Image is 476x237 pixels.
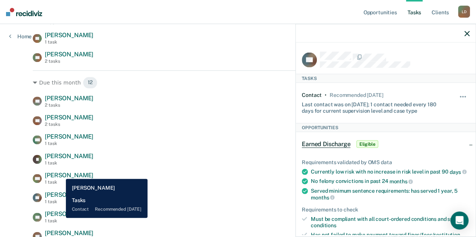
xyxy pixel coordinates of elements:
div: Currently low risk with no increase in risk level in past 90 [311,168,470,175]
span: conditions [311,222,336,228]
span: months [311,194,335,200]
div: Requirements validated by OMS data [302,159,470,166]
span: months [389,178,413,184]
span: [PERSON_NAME] [45,32,93,39]
div: 2 tasks [45,122,93,127]
a: Home [9,33,32,40]
div: Earned DischargeEligible [296,132,476,156]
span: [PERSON_NAME] [45,133,93,140]
div: 1 task [45,39,93,45]
div: 1 task [45,141,93,146]
div: 1 task [45,160,93,166]
span: Earned Discharge [302,140,350,148]
span: [PERSON_NAME] [45,95,93,102]
img: Recidiviz [6,8,42,16]
span: [PERSON_NAME] [45,114,93,121]
div: • [325,92,327,98]
div: No felony convictions in past 24 [311,178,470,185]
span: [PERSON_NAME] [45,191,93,198]
span: [PERSON_NAME] [45,210,93,217]
div: 1 task [45,180,93,185]
div: Last contact was on [DATE]; 1 contact needed every 180 days for current supervision level and cas... [302,98,442,114]
div: Contact [302,92,322,98]
span: Eligible [356,140,378,148]
div: Recommended in 10 days [330,92,383,98]
div: Due this month [33,77,443,89]
span: [PERSON_NAME] [45,51,93,58]
div: Tasks [296,74,476,83]
div: Open Intercom Messenger [450,211,468,229]
div: L D [458,6,470,18]
div: 1 task [45,199,93,204]
span: [PERSON_NAME] [45,152,93,160]
div: 2 tasks [45,103,93,108]
span: days [449,169,466,175]
div: Must be compliant with all court-ordered conditions and special [311,216,470,229]
span: [PERSON_NAME] [45,229,93,237]
span: 12 [83,77,98,89]
div: Served minimum sentence requirements: has served 1 year, 5 [311,188,470,201]
div: Requirements to check [302,207,470,213]
div: 1 task [45,218,93,223]
div: 2 tasks [45,59,93,64]
div: Opportunities [296,123,476,132]
span: [PERSON_NAME] [45,172,93,179]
